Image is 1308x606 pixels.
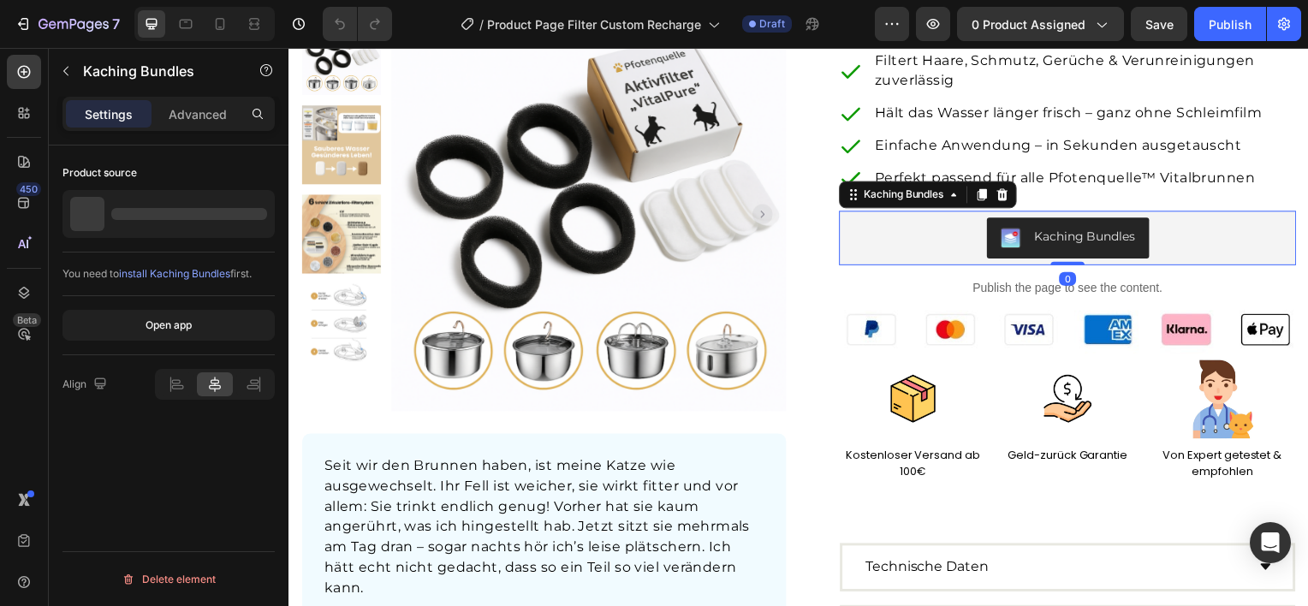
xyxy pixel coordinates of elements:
p: Perfekt passend für alle Pfotenquelle™ Vitalbrunnen [590,120,1012,140]
p: Hält das Wasser länger frisch – ganz ohne Schleimfilm [590,55,1012,75]
span: Von Expert getestet & empfohlen [880,401,1000,434]
iframe: Design area [288,48,1308,606]
p: Kaching Bundles [83,61,229,81]
div: Undo/Redo [323,7,392,41]
button: Save [1131,7,1187,41]
p: Technische Daten [580,510,705,535]
img: gempages_567733187413803941-eacd52da-1024-4362-b4c1-4f4eb493b9c7.webp [897,310,983,395]
p: Seit wir den Brunnen haben, ist meine Katze wie ausgewechselt. Ihr Fell ist weicher, sie wirkt fi... [35,410,479,554]
div: Beta [13,313,41,327]
div: Kaching Bundles [751,181,853,199]
p: Settings [85,105,133,123]
div: Delete element [122,569,216,590]
button: 0 product assigned [957,7,1124,41]
span: Save [1145,17,1174,32]
span: / [479,15,484,33]
div: You need to first. [62,266,275,282]
span: Kostenloser Versand ab 100€ [561,401,696,434]
div: 450 [16,182,41,196]
button: Kaching Bundles [703,170,866,211]
div: Align [62,373,110,396]
button: Publish [1194,7,1266,41]
span: Geld-zurück Garantie [724,401,845,418]
img: gempages_567733187413803941-583d5592-9e6b-4066-97a7-186d217e59e6.jpg [554,264,1014,309]
button: Open app [62,310,275,341]
button: 7 [7,7,128,41]
img: gempages_567733187413803941-0b939cdd-86c8-4564-8f75-ced14ef5b3ed.webp [741,310,827,395]
div: Open app [146,318,192,333]
p: 7 [112,14,120,34]
div: 0 [776,225,793,239]
button: Carousel Next Arrow [467,157,487,177]
span: install Kaching Bundles [119,267,230,280]
span: Product Page Filter Custom Recharge [487,15,701,33]
p: Advanced [169,105,227,123]
span: Draft [759,16,785,32]
div: Kaching Bundles [575,140,663,155]
div: Product source [62,165,137,181]
img: gempages_567733187413803941-c23b7126-56a9-4756-88fa-19c534e11b95.webp [586,310,671,395]
span: 0 product assigned [972,15,1085,33]
div: Publish [1209,15,1252,33]
p: Publish the page to see the content. [554,232,1014,250]
div: Open Intercom Messenger [1250,522,1291,563]
img: KachingBundles.png [716,181,737,201]
p: Einfache Anwendung – in Sekunden ausgetauscht [590,87,1012,108]
button: Delete element [62,566,275,593]
p: Filtert Haare, Schmutz, Gerüche & Verunreinigungen zuverlässig [590,2,1012,43]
